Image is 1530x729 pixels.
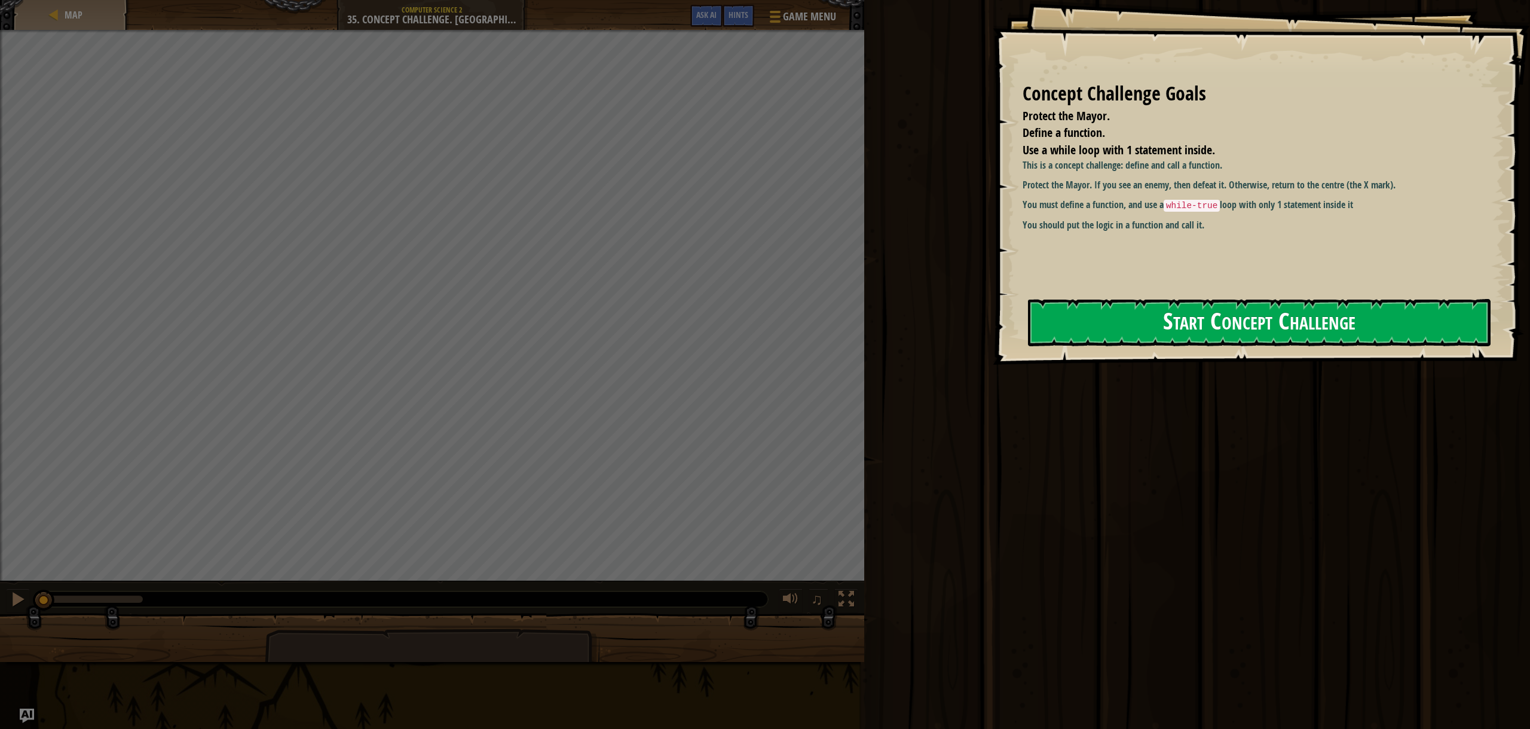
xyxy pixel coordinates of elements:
button: Ask AI [20,709,34,723]
span: Hints [729,9,748,20]
span: Map [65,8,82,22]
li: Protect the Mayor. [1008,108,1485,125]
span: Use a while loop with 1 statement inside. [1023,142,1215,158]
button: Adjust volume [779,588,803,613]
span: Ask AI [696,9,717,20]
button: Ctrl + P: Pause [6,588,30,613]
li: Define a function. [1008,124,1485,142]
p: You should put the logic in a function and call it. [1023,218,1497,232]
p: This is a concept challenge: define and call a function. [1023,158,1497,172]
p: Protect the Mayor. If you see an enemy, then defeat it. Otherwise, return to the centre (the X ma... [1023,178,1497,192]
li: Use a while loop with 1 statement inside. [1008,142,1485,159]
button: Toggle fullscreen [834,588,858,613]
span: Define a function. [1023,124,1105,141]
code: while-true [1164,200,1220,212]
span: Protect the Mayor. [1023,108,1110,124]
span: ♫ [811,590,823,608]
button: Game Menu [760,5,843,33]
a: Map [61,8,82,22]
p: You must define a function, and use a loop with only 1 statement inside it [1023,198,1497,212]
div: Concept Challenge Goals [1023,80,1488,108]
button: ♫ [809,588,829,613]
span: Game Menu [783,9,836,25]
button: Ask AI [690,5,723,27]
button: Start Concept Challenge [1028,299,1491,346]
